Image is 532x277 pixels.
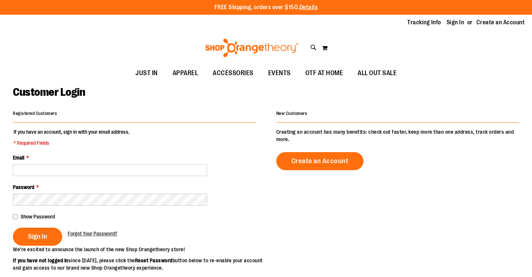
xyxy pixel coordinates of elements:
span: JUST IN [135,65,158,81]
a: Forgot Your Password? [68,230,117,237]
span: Email [13,155,24,161]
a: Create an Account [276,152,364,170]
span: Show Password [21,214,55,220]
span: OTF AT HOME [305,65,343,81]
legend: If you have an account, sign in with your email address. [13,128,130,147]
a: Tracking Info [407,18,441,27]
span: Customer Login [13,86,85,98]
span: Sign In [28,232,47,241]
p: We’re excited to announce the launch of the new Shop Orangetheory store! [13,246,266,253]
a: Details [299,4,318,11]
span: Forgot Your Password? [68,231,117,236]
span: APPAREL [173,65,198,81]
strong: Registered Customers [13,111,57,116]
span: Password [13,184,34,190]
span: ALL OUT SALE [358,65,397,81]
p: FREE Shipping, orders over $150. [214,3,318,12]
a: Sign In [447,18,464,27]
strong: If you have not logged in [13,257,68,263]
p: Creating an account has many benefits: check out faster, keep more than one address, track orders... [276,128,519,143]
p: since [DATE], please click the button below to re-enable your account and gain access to our bran... [13,257,266,271]
span: ACCESSORIES [213,65,253,81]
strong: New Customers [276,111,308,116]
img: Shop Orangetheory [204,39,299,57]
span: Create an Account [291,157,349,165]
button: Sign In [13,228,62,246]
span: * Required Fields [14,139,130,147]
strong: Reset Password [135,257,173,263]
span: EVENTS [268,65,291,81]
a: Create an Account [476,18,525,27]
